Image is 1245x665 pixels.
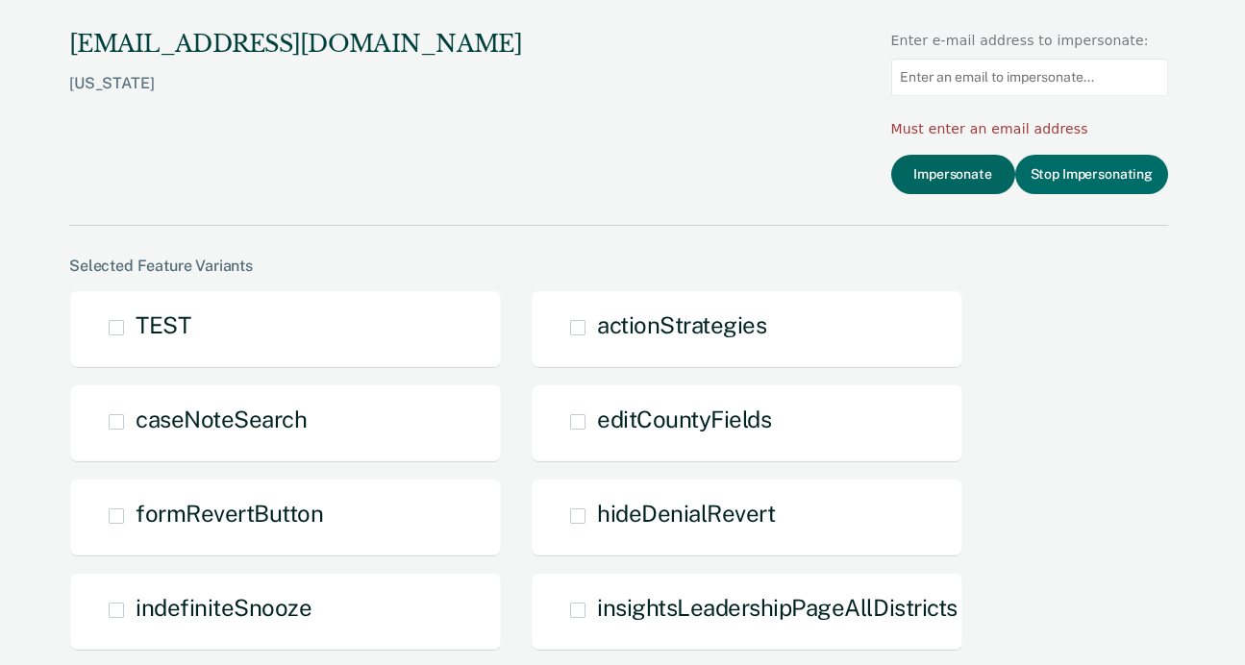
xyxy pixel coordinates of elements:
span: actionStrategies [597,311,766,338]
input: Enter an email to impersonate... [891,59,1168,96]
div: Enter e-mail address to impersonate: [891,31,1168,51]
span: formRevertButton [136,500,323,527]
div: Must enter an email address [891,119,1168,139]
div: Selected Feature Variants [69,257,1168,275]
span: caseNoteSearch [136,406,307,432]
span: TEST [136,311,190,338]
span: insightsLeadershipPageAllDistricts [597,594,958,621]
span: editCountyFields [597,406,771,432]
div: [US_STATE] [69,74,522,123]
button: Stop Impersonating [1015,155,1168,194]
span: hideDenialRevert [597,500,775,527]
span: indefiniteSnooze [136,594,311,621]
button: Impersonate [891,155,1015,194]
div: [EMAIL_ADDRESS][DOMAIN_NAME] [69,31,522,59]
